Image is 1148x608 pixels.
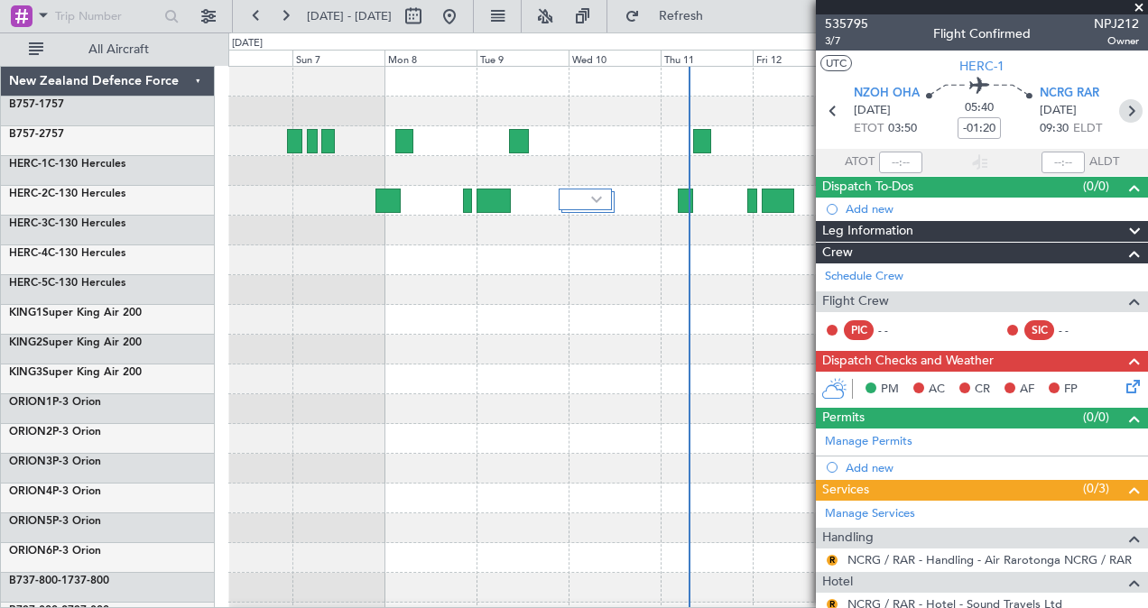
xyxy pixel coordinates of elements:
span: [DATE] [1040,102,1077,120]
span: NCRG RAR [1040,85,1099,103]
span: B757-1 [9,99,45,110]
span: ELDT [1073,120,1102,138]
span: ORION4 [9,486,52,497]
span: HERC-4 [9,248,48,259]
button: UTC [820,55,852,71]
span: Owner [1094,33,1139,49]
span: (0/3) [1083,479,1109,498]
div: Add new [846,460,1139,475]
a: Manage Permits [825,433,912,451]
span: Hotel [822,572,853,593]
span: All Aircraft [47,43,190,56]
a: ORION4P-3 Orion [9,486,101,497]
span: AC [929,381,945,399]
span: ORION3 [9,456,52,467]
button: All Aircraft [20,35,196,64]
span: ORION5 [9,516,52,527]
a: Schedule Crew [825,268,903,286]
span: NPJ212 [1094,14,1139,33]
span: Services [822,480,869,501]
span: [DATE] [854,102,891,120]
span: HERC-1 [9,159,48,170]
span: 03:50 [888,120,917,138]
a: KING2Super King Air 200 [9,337,142,348]
a: KING3Super King Air 200 [9,367,142,378]
a: HERC-2C-130 Hercules [9,189,125,199]
span: 09:30 [1040,120,1069,138]
a: Manage Services [825,505,915,523]
input: --:-- [879,152,922,173]
a: KING1Super King Air 200 [9,308,142,318]
span: CR [975,381,990,399]
span: 05:40 [965,99,994,117]
a: ORION5P-3 Orion [9,516,101,527]
a: B737-800-1737-800 [9,576,109,586]
span: FP [1064,381,1078,399]
button: R [827,555,838,566]
a: ORION2P-3 Orion [9,427,101,438]
span: ORION6 [9,546,52,557]
span: HERC-5 [9,278,48,289]
div: [DATE] [232,36,263,51]
span: Dispatch Checks and Weather [822,351,994,372]
span: KING2 [9,337,42,348]
span: Handling [822,528,874,548]
a: HERC-4C-130 Hercules [9,248,125,259]
a: B757-1757 [9,99,64,110]
div: PIC [844,320,874,340]
a: ORION3P-3 Orion [9,456,101,467]
span: ALDT [1089,153,1119,171]
img: arrow-gray.svg [591,196,602,203]
div: Sat 6 [200,50,292,66]
span: ORION2 [9,427,52,438]
span: 535795 [825,14,868,33]
div: - - [1059,322,1099,338]
div: Mon 8 [384,50,477,66]
a: B757-2757 [9,129,64,140]
span: (0/0) [1083,408,1109,427]
a: HERC-1C-130 Hercules [9,159,125,170]
a: NCRG / RAR - Handling - Air Rarotonga NCRG / RAR [847,552,1132,567]
div: Thu 11 [661,50,753,66]
span: HERC-2 [9,189,48,199]
span: NZOH OHA [854,85,920,103]
div: Fri 12 [753,50,845,66]
div: Wed 10 [569,50,661,66]
span: Flight Crew [822,291,889,312]
a: ORION6P-3 Orion [9,546,101,557]
span: ORION1 [9,397,52,408]
span: AF [1020,381,1034,399]
span: ATOT [845,153,875,171]
span: ETOT [854,120,884,138]
span: Leg Information [822,221,913,242]
span: Dispatch To-Dos [822,177,913,198]
span: PM [881,381,899,399]
a: HERC-3C-130 Hercules [9,218,125,229]
span: KING1 [9,308,42,318]
div: Add new [846,201,1139,216]
span: HERC-3 [9,218,48,229]
div: Sun 7 [292,50,384,66]
div: - - [878,322,919,338]
span: Permits [822,408,865,428]
div: Tue 9 [477,50,569,66]
a: HERC-5C-130 Hercules [9,278,125,289]
span: (0/0) [1083,177,1109,196]
div: SIC [1024,320,1054,340]
button: Refresh [616,2,725,31]
span: KING3 [9,367,42,378]
span: 3/7 [825,33,868,49]
span: [DATE] - [DATE] [307,8,392,24]
span: Refresh [643,10,719,23]
span: B757-2 [9,129,45,140]
span: B737-800-1 [9,576,68,586]
input: Trip Number [55,3,159,30]
span: Crew [822,243,853,263]
a: ORION1P-3 Orion [9,397,101,408]
div: Flight Confirmed [933,24,1031,43]
span: HERC-1 [959,57,1004,76]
